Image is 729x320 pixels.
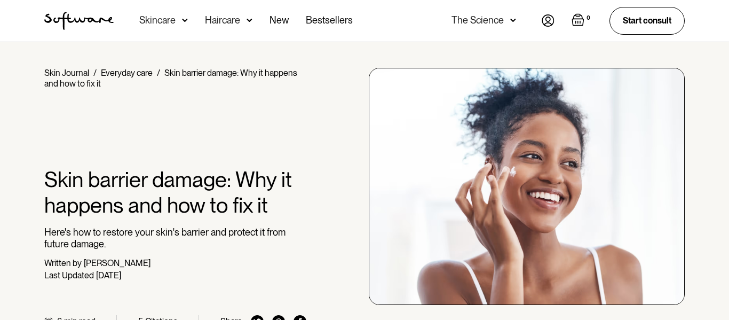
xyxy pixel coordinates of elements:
[44,68,297,89] div: Skin barrier damage: Why it happens and how to fix it
[96,270,121,280] div: [DATE]
[44,258,82,268] div: Written by
[44,227,306,249] p: Here's how to restore your skin's barrier and protect it from future damage.
[44,68,89,78] a: Skin Journal
[44,270,94,280] div: Last Updated
[157,68,160,78] div: /
[247,15,252,26] img: arrow down
[510,15,516,26] img: arrow down
[584,13,592,23] div: 0
[572,13,592,28] a: Open empty cart
[139,15,176,26] div: Skincare
[84,258,150,268] div: [PERSON_NAME]
[609,7,685,34] a: Start consult
[101,68,153,78] a: Everyday care
[44,12,114,30] a: home
[44,12,114,30] img: Software Logo
[182,15,188,26] img: arrow down
[451,15,504,26] div: The Science
[93,68,97,78] div: /
[44,167,306,218] h1: Skin barrier damage: Why it happens and how to fix it
[205,15,240,26] div: Haircare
